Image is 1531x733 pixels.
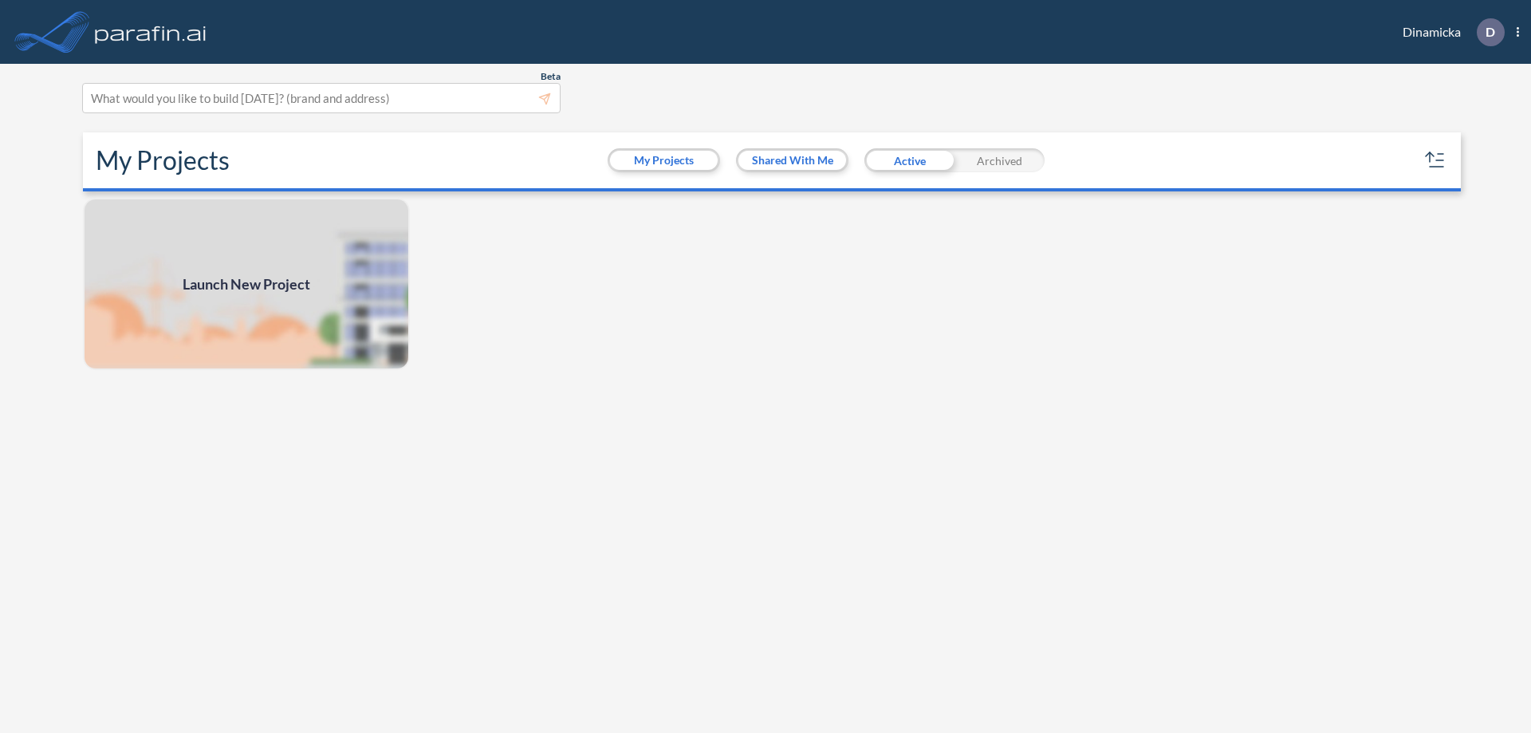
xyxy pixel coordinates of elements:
[864,148,954,172] div: Active
[183,274,310,295] span: Launch New Project
[96,145,230,175] h2: My Projects
[541,70,561,83] span: Beta
[610,151,718,170] button: My Projects
[738,151,846,170] button: Shared With Me
[92,16,210,48] img: logo
[1423,148,1448,173] button: sort
[954,148,1045,172] div: Archived
[83,198,410,370] img: add
[1379,18,1519,46] div: Dinamicka
[83,198,410,370] a: Launch New Project
[1486,25,1495,39] p: D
